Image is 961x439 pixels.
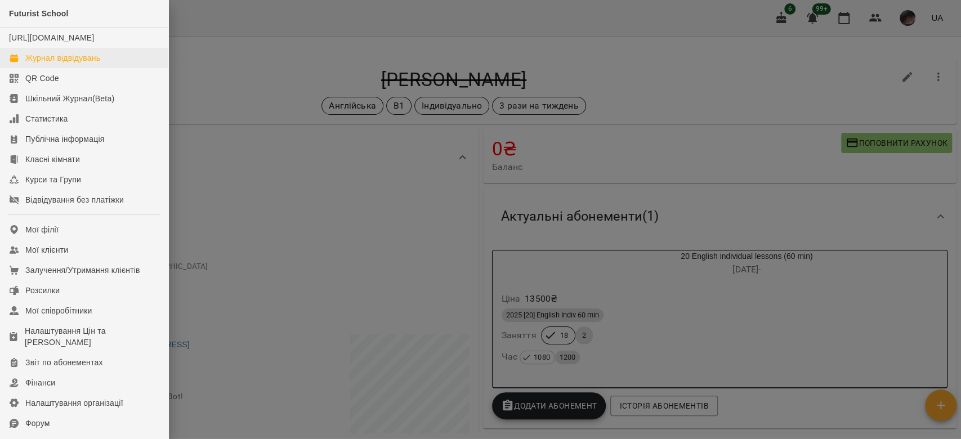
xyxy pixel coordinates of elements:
[25,52,100,64] div: Журнал відвідувань
[25,285,60,296] div: Розсилки
[25,305,92,316] div: Мої співробітники
[25,133,104,145] div: Публічна інформація
[25,244,68,256] div: Мої клієнти
[25,154,80,165] div: Класні кімнати
[25,174,81,185] div: Курси та Групи
[25,93,114,104] div: Шкільний Журнал(Beta)
[25,397,123,409] div: Налаштування організації
[25,325,159,348] div: Налаштування Цін та [PERSON_NAME]
[25,265,140,276] div: Залучення/Утримання клієнтів
[25,377,55,388] div: Фінанси
[9,33,94,42] a: [URL][DOMAIN_NAME]
[25,194,124,205] div: Відвідування без платіжки
[25,418,50,429] div: Форум
[25,224,59,235] div: Мої філії
[25,73,59,84] div: QR Code
[25,113,68,124] div: Статистика
[25,357,103,368] div: Звіт по абонементах
[9,9,69,18] span: Futurist School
